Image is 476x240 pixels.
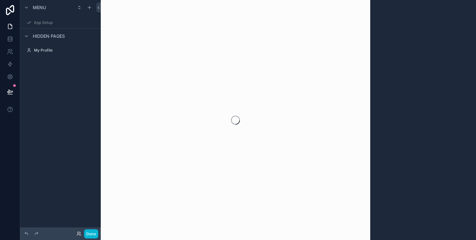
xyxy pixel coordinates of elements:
[84,229,98,238] button: Done
[34,20,96,25] label: App Setup
[33,4,46,11] span: Menu
[24,45,97,55] a: My Profile
[34,48,96,53] label: My Profile
[33,33,65,39] span: Hidden pages
[24,18,97,28] a: App Setup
